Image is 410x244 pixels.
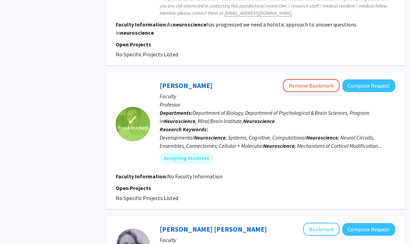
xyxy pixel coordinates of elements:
b: neuroscience [173,21,206,28]
p: Faculty [160,92,395,101]
b: Neuroscience [306,134,338,141]
button: Remove Bookmark [283,79,340,92]
b: Research Keywords: [160,126,208,133]
b: Departments: [160,110,193,117]
b: Neuroscience [194,134,226,141]
span: No Specific Projects Listed [116,195,178,202]
button: Compose Request to Alfredo Kirkwood [342,80,395,92]
a: [PERSON_NAME] [PERSON_NAME] [160,225,267,234]
span: Department of Biology, Department of Psychological & Brain Sciences, Program in , Mind/Brain Inst... [160,110,369,125]
span: Bookmarked [118,124,148,132]
p: Open Projects [116,184,395,192]
b: Neuroscience [263,143,295,149]
iframe: Chat [5,213,29,239]
fg-read-more: As has progressed we need a holistic approach to answer questions in . [116,21,356,36]
b: Neuroscience [243,118,275,125]
b: Faculty Information: [116,173,167,180]
span: No Faculty Information [167,173,223,180]
b: neuroscience [120,30,154,36]
button: Add Lauren Arora Hutchinson to Bookmarks [303,223,340,236]
button: Compose Request to Lauren Arora Hutchinson [342,223,395,236]
b: Neuroscience [164,118,195,125]
mat-chip: Accepting Students [160,153,213,164]
span: ✓ [127,117,139,124]
b: Faculty Information: [116,21,167,28]
p: Open Projects [116,41,395,49]
span: No Specific Projects Listed [116,51,178,58]
p: Professor [160,101,395,109]
div: Developmental ; Systems, Cognitive, Computational ; Neural Circuits, Ensembles, Connectomes; Cell... [160,134,395,150]
a: [PERSON_NAME] [160,81,213,90]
